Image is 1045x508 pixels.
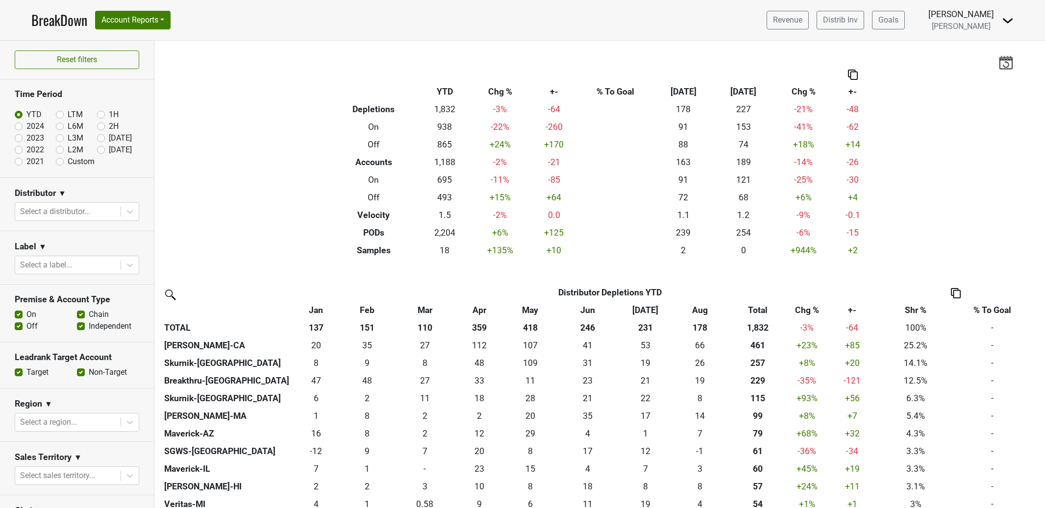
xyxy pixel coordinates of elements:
div: 112 [458,339,501,352]
div: 107 [506,339,554,352]
td: +8 % [789,354,824,372]
td: +6 % [773,189,834,206]
div: 53 [621,339,670,352]
th: 178 [672,319,727,337]
td: 695 [420,171,470,189]
th: Chg %: activate to sort column ascending [789,301,824,319]
a: BreakDown [31,10,87,30]
label: L3M [68,132,83,144]
label: [DATE] [109,132,132,144]
th: Feb: activate to sort column ascending [340,301,394,319]
label: YTD [26,109,42,121]
span: ▼ [45,398,52,410]
th: May: activate to sort column ascending [503,301,557,319]
div: 23 [559,374,616,387]
td: - [952,407,1032,425]
img: Dropdown Menu [1002,15,1014,26]
td: -41 % [773,118,834,136]
td: 28.499 [503,389,557,407]
th: 228.634 [727,372,789,389]
div: 7 [675,427,724,440]
th: Skurnik-[GEOGRAPHIC_DATA] [162,389,292,407]
div: 22 [621,392,670,405]
div: [PERSON_NAME] [928,8,994,21]
th: [PERSON_NAME]-MA [162,407,292,425]
th: YTD [420,83,470,100]
div: 47 [295,374,338,387]
th: 151 [340,319,394,337]
h3: Sales Territory [15,452,72,462]
h3: Premise & Account Type [15,294,139,305]
td: 227 [713,100,773,118]
div: 21 [621,374,670,387]
td: - [952,354,1032,372]
div: 2 [397,410,453,422]
td: +6 % [470,224,530,242]
a: Revenue [767,11,809,29]
td: -15 [834,224,872,242]
td: 8.749 [340,354,394,372]
td: 239 [653,224,714,242]
td: 20.828 [618,372,672,389]
td: 14.1% [880,354,952,372]
td: 30.834 [557,354,618,372]
div: -121 [827,374,878,387]
th: Total: activate to sort column ascending [727,301,789,319]
td: 1.5 [340,389,394,407]
td: 47.749 [340,372,394,389]
td: -260 [530,118,578,136]
div: 8 [397,357,453,369]
label: 2024 [26,121,44,132]
div: 11 [506,374,554,387]
div: 33 [458,374,501,387]
td: - [952,372,1032,389]
th: 115.416 [727,389,789,407]
div: 48 [342,374,392,387]
td: 5.4% [880,407,952,425]
label: Non-Target [89,366,127,378]
td: 25.2% [880,337,952,354]
td: 11.333 [503,372,557,389]
td: 938 [420,118,470,136]
div: 79 [729,427,786,440]
td: 7.25 [672,425,727,442]
td: 1.5 [420,206,470,224]
div: 35 [342,339,392,352]
th: [DATE] [713,83,773,100]
h3: Distributor [15,188,56,198]
h3: Leadrank Target Account [15,352,139,363]
td: 33.167 [455,372,503,389]
td: +4 [834,189,872,206]
td: +24 % [470,136,530,153]
th: 110 [394,319,455,337]
label: Chain [89,309,109,320]
label: L2M [68,144,83,156]
td: -9 % [773,206,834,224]
th: PODs [328,224,420,242]
th: &nbsp;: activate to sort column ascending [162,301,292,319]
label: LTM [68,109,83,121]
span: ▼ [58,188,66,199]
td: - [952,319,1032,337]
td: 1 [618,425,672,442]
td: - [952,337,1032,354]
td: 18.083 [455,389,503,407]
label: 2021 [26,156,44,168]
div: +85 [827,339,878,352]
td: -30 [834,171,872,189]
td: +10 [530,242,578,259]
div: 1 [295,410,338,422]
div: 16 [295,427,338,440]
div: 257 [729,357,786,369]
td: 17.166 [618,407,672,425]
td: 163 [653,153,714,171]
h3: Label [15,242,36,252]
div: 4 [559,427,616,440]
td: 178 [653,100,714,118]
div: 8 [342,410,392,422]
td: 2.083 [394,425,455,442]
td: 8.416 [340,425,394,442]
td: -62 [834,118,872,136]
th: Jun: activate to sort column ascending [557,301,618,319]
th: Breakthru-[GEOGRAPHIC_DATA] [162,372,292,389]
